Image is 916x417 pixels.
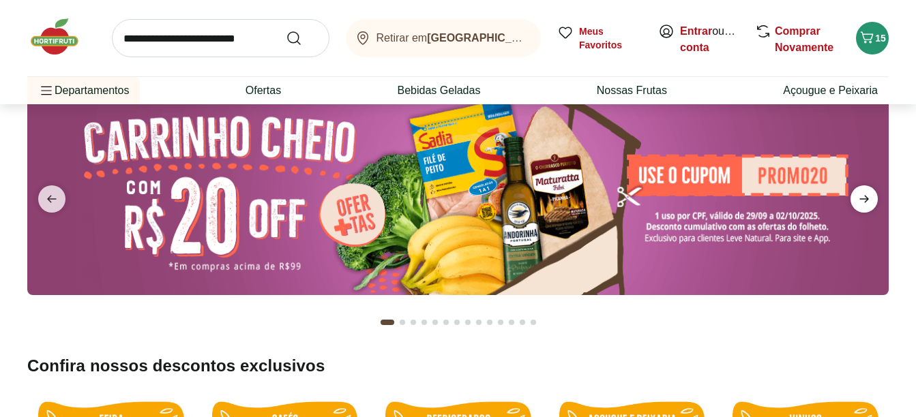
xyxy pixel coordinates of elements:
button: Retirar em[GEOGRAPHIC_DATA]/[GEOGRAPHIC_DATA] [346,19,541,57]
b: [GEOGRAPHIC_DATA]/[GEOGRAPHIC_DATA] [427,32,663,44]
h2: Confira nossos descontos exclusivos [27,355,889,377]
button: Go to page 5 from fs-carousel [430,306,441,339]
span: Meus Favoritos [579,25,642,52]
button: Go to page 14 from fs-carousel [528,306,539,339]
button: Go to page 4 from fs-carousel [419,306,430,339]
button: Go to page 13 from fs-carousel [517,306,528,339]
button: Go to page 3 from fs-carousel [408,306,419,339]
a: Bebidas Geladas [398,82,481,99]
span: ou [680,23,741,56]
span: Departamentos [38,74,129,107]
button: Go to page 2 from fs-carousel [397,306,408,339]
span: Retirar em [376,32,527,44]
button: Go to page 8 from fs-carousel [462,306,473,339]
img: Hortifruti [27,16,95,57]
button: Go to page 6 from fs-carousel [441,306,452,339]
a: Entrar [680,25,712,37]
input: search [112,19,329,57]
a: Açougue e Peixaria [783,82,878,99]
button: Go to page 11 from fs-carousel [495,306,506,339]
button: Carrinho [856,22,889,55]
span: 15 [875,33,886,44]
button: Go to page 10 from fs-carousel [484,306,495,339]
button: Go to page 12 from fs-carousel [506,306,517,339]
a: Ofertas [246,82,281,99]
button: Go to page 9 from fs-carousel [473,306,484,339]
button: Menu [38,74,55,107]
img: cupom [27,87,889,295]
button: Current page from fs-carousel [378,306,397,339]
button: Submit Search [286,30,319,46]
a: Meus Favoritos [557,25,642,52]
button: Go to page 7 from fs-carousel [452,306,462,339]
button: previous [27,185,76,213]
button: next [840,185,889,213]
a: Nossas Frutas [597,82,667,99]
a: Comprar Novamente [775,25,833,53]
